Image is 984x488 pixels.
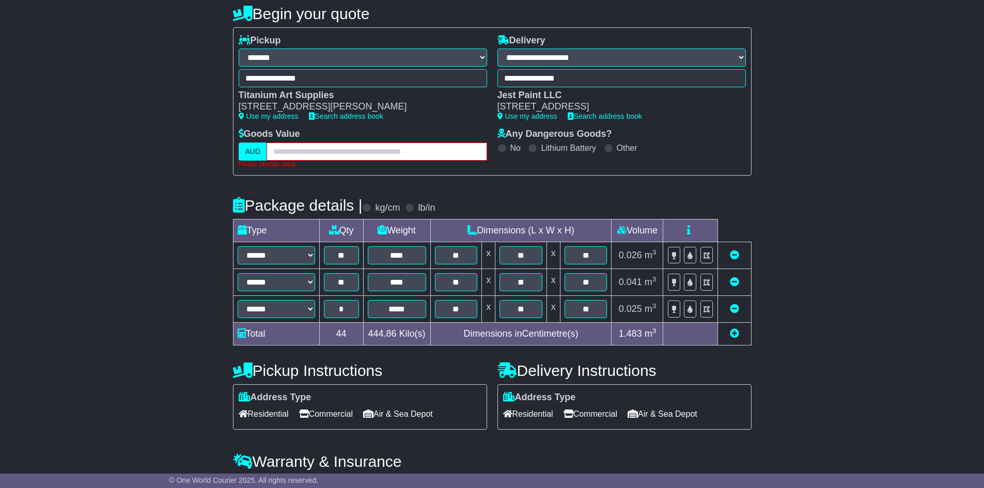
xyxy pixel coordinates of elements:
[368,328,396,339] span: 444.86
[363,406,433,422] span: Air & Sea Depot
[546,269,560,296] td: x
[730,250,739,260] a: Remove this item
[233,453,752,470] h4: Warranty & Insurance
[239,112,299,120] a: Use my address
[497,362,752,379] h4: Delivery Instructions
[309,112,383,120] a: Search address book
[497,129,612,140] label: Any Dangerous Goods?
[233,197,363,214] h4: Package details |
[645,277,657,287] span: m
[239,143,268,161] label: AUD
[375,202,400,214] label: kg/cm
[652,302,657,310] sup: 3
[645,304,657,314] span: m
[239,90,477,101] div: Titanium Art Supplies
[628,406,697,422] span: Air & Sea Depot
[546,242,560,269] td: x
[430,323,612,345] td: Dimensions in Centimetre(s)
[239,129,300,140] label: Goods Value
[482,296,495,323] td: x
[233,219,319,242] td: Type
[546,296,560,323] td: x
[239,101,477,113] div: [STREET_ADDRESS][PERSON_NAME]
[652,275,657,283] sup: 3
[319,219,363,242] td: Qty
[482,269,495,296] td: x
[645,250,657,260] span: m
[541,143,596,153] label: Lithium Battery
[239,392,311,403] label: Address Type
[652,248,657,256] sup: 3
[239,406,289,422] span: Residential
[645,328,657,339] span: m
[418,202,435,214] label: lb/in
[497,112,557,120] a: Use my address
[497,101,736,113] div: [STREET_ADDRESS]
[299,406,353,422] span: Commercial
[619,328,642,339] span: 1.483
[510,143,521,153] label: No
[619,250,642,260] span: 0.026
[363,323,430,345] td: Kilo(s)
[652,327,657,335] sup: 3
[239,35,281,46] label: Pickup
[430,219,612,242] td: Dimensions (L x W x H)
[233,362,487,379] h4: Pickup Instructions
[497,35,545,46] label: Delivery
[612,219,663,242] td: Volume
[730,304,739,314] a: Remove this item
[169,476,319,484] span: © One World Courier 2025. All rights reserved.
[482,242,495,269] td: x
[617,143,637,153] label: Other
[564,406,617,422] span: Commercial
[503,406,553,422] span: Residential
[233,323,319,345] td: Total
[503,392,576,403] label: Address Type
[730,328,739,339] a: Add new item
[568,112,642,120] a: Search address book
[239,161,487,168] div: Please provide value
[619,304,642,314] span: 0.025
[319,323,363,345] td: 44
[730,277,739,287] a: Remove this item
[233,5,752,22] h4: Begin your quote
[619,277,642,287] span: 0.041
[497,90,736,101] div: Jest Paint LLC
[363,219,430,242] td: Weight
